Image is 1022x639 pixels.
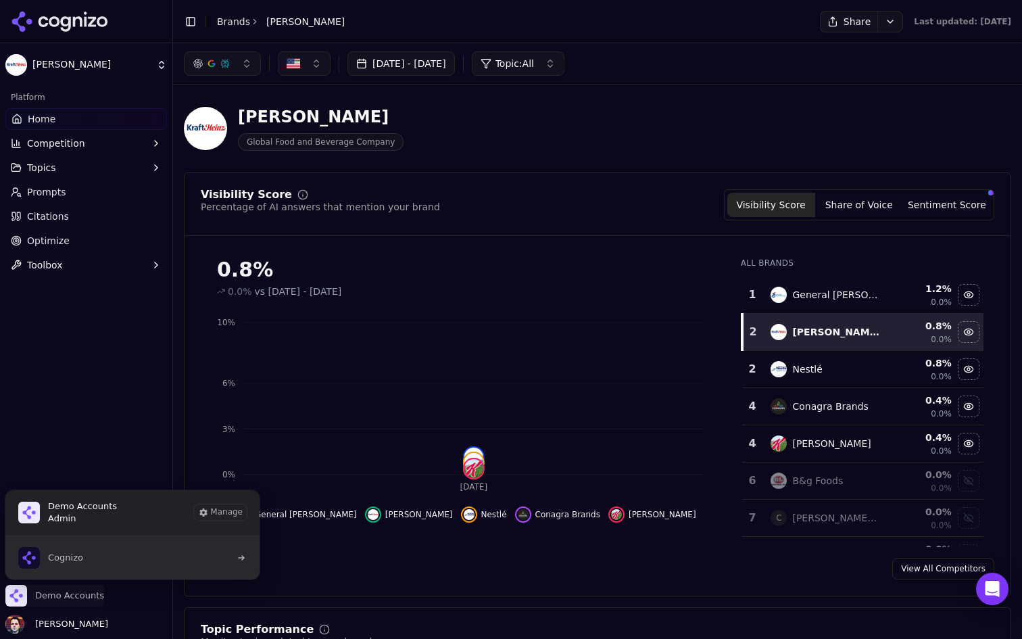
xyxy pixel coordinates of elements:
div: Open Intercom Messenger [976,573,1008,605]
div: Topic Performance [201,624,314,635]
button: Hide kraft heinz data [958,321,979,343]
button: Manage [194,504,247,521]
div: General [PERSON_NAME] [792,288,879,302]
img: general mills [464,448,483,467]
span: 0.0% [931,483,952,494]
span: Topic: All [495,57,534,70]
span: Nestlé [481,509,507,520]
tspan: [DATE] [460,482,488,492]
img: b&g foods [771,473,787,489]
span: Citations [27,210,69,223]
span: 0.0% [931,297,952,308]
span: 0.0% [931,520,952,531]
div: Visibility Score [201,189,292,200]
button: Sentiment Score [903,193,991,217]
img: Kraft Heinz [5,54,27,76]
div: 2 [748,361,758,377]
span: 0.0% [931,446,952,456]
span: [PERSON_NAME] [30,618,108,630]
img: nestlé [464,453,483,472]
button: Show b&g foods data [958,470,979,492]
img: Demo Accounts [18,502,40,523]
div: 0.4 % [890,394,952,407]
button: Open user button [5,615,108,634]
span: Home [28,112,55,126]
div: 1.2 % [890,282,952,295]
div: All Brands [741,258,983,268]
div: 4 [748,435,758,452]
nav: breadcrumb [217,15,345,28]
img: Cognizo [18,547,40,569]
img: nestlé [464,509,474,520]
button: Hide conagra brands data [958,396,979,417]
img: conagra brands [771,398,787,415]
tspan: 6% [222,379,235,388]
div: 2 [749,324,758,340]
button: Hide nestlé data [958,358,979,380]
button: Close organization switcher [5,585,104,607]
div: 0.0 % [890,542,952,556]
div: [PERSON_NAME] [792,437,871,450]
img: kellogg's [771,435,787,452]
span: 0.0% [931,334,952,345]
img: nestlé [771,361,787,377]
div: 0.0 % [890,505,952,519]
img: general mills [771,287,787,303]
div: 0.8 % [890,356,952,370]
div: 4 [748,398,758,415]
button: Share [820,11,877,32]
span: 0.0% [931,371,952,382]
div: Conagra Brands [792,400,868,413]
span: Optimize [27,234,70,247]
span: Demo Accounts [35,590,104,602]
span: [PERSON_NAME] [629,509,696,520]
div: B&g Foods [792,474,843,488]
span: C [771,510,787,526]
div: Percentage of AI answers that mention your brand [201,200,440,214]
img: conagra brands [518,509,529,520]
button: Hide conagra brands data [515,506,600,523]
button: Hide nestlé data [461,506,507,523]
button: Hide general mills data [235,506,357,523]
div: [PERSON_NAME] Soup Company [792,511,879,525]
div: 0.8 % [890,319,952,333]
button: [DATE] - [DATE] [347,51,455,76]
div: Last updated: [DATE] [914,16,1011,27]
img: Deniz Ozcan [5,615,24,634]
span: [PERSON_NAME] [266,15,345,28]
span: 0.0% [228,285,252,298]
span: [PERSON_NAME] [32,59,151,71]
span: Global Food and Beverage Company [238,133,404,151]
span: 0.0% [931,408,952,419]
div: 6 [748,473,758,489]
div: 0.4 % [890,431,952,444]
span: Topics [27,161,56,174]
span: General [PERSON_NAME] [255,509,357,520]
button: Show danone data [958,544,979,566]
div: [PERSON_NAME] [238,106,404,128]
button: Hide kraft heinz data [365,506,453,523]
div: Nestlé [792,362,822,376]
button: Share of Voice [815,193,903,217]
span: vs [DATE] - [DATE] [255,285,342,298]
tspan: 10% [217,318,235,327]
button: Visibility Score [727,193,815,217]
button: Hide kellogg's data [958,433,979,454]
img: Demo Accounts [5,585,27,607]
span: Toolbox [27,258,63,272]
div: 0.0 % [890,468,952,481]
span: [PERSON_NAME] [385,509,453,520]
span: Cognizo [48,552,83,564]
span: Admin [48,513,117,525]
div: Platform [5,87,167,108]
div: 7 [748,510,758,526]
button: Show campbell soup company data [958,507,979,529]
img: kellogg's [464,459,483,478]
img: Kraft Heinz [184,107,227,150]
div: Demo Accounts is active [5,490,260,579]
div: List of all organization memberships [5,536,260,579]
button: Hide kellogg's data [608,506,696,523]
tspan: 3% [222,425,235,434]
button: Hide general mills data [958,284,979,306]
a: View All Competitors [892,558,994,579]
